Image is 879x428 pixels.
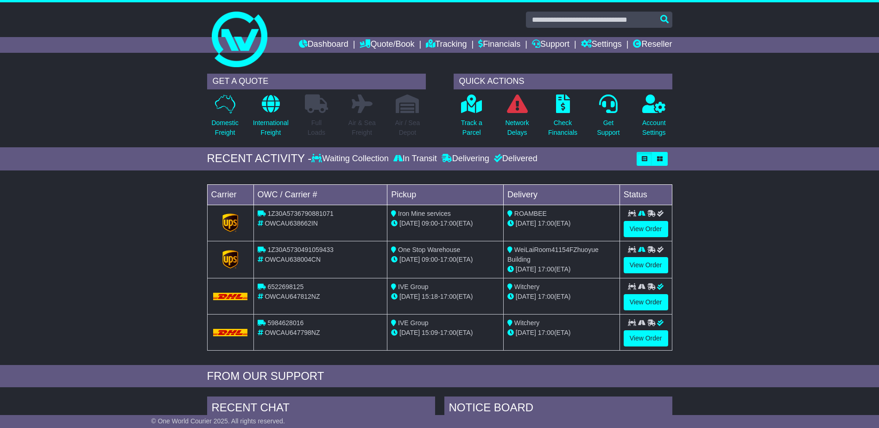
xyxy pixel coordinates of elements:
span: 17:00 [440,329,456,336]
img: DHL.png [213,293,248,300]
span: 17:00 [440,220,456,227]
span: 1Z30A5736790881071 [267,210,333,217]
div: Delivered [492,154,538,164]
a: DomesticFreight [211,94,239,143]
img: GetCarrierServiceLogo [222,214,238,232]
p: Network Delays [505,118,529,138]
p: Account Settings [642,118,666,138]
div: GET A QUOTE [207,74,426,89]
div: Waiting Collection [311,154,391,164]
span: One Stop Warehouse [398,246,460,253]
span: 17:00 [440,256,456,263]
p: Air & Sea Freight [348,118,376,138]
div: FROM OUR SUPPORT [207,370,672,383]
div: (ETA) [507,328,616,338]
div: RECENT CHAT [207,397,435,422]
a: Financials [478,37,520,53]
span: 09:00 [422,220,438,227]
span: 17:00 [538,329,554,336]
span: 15:18 [422,293,438,300]
span: 17:00 [440,293,456,300]
td: Delivery [503,184,620,205]
a: Dashboard [299,37,348,53]
td: Carrier [207,184,253,205]
span: OWCAU638662IN [265,220,317,227]
a: InternationalFreight [253,94,289,143]
div: (ETA) [507,219,616,228]
a: View Order [624,221,668,237]
a: Settings [581,37,622,53]
span: 17:00 [538,220,554,227]
a: View Order [624,257,668,273]
span: [DATE] [516,293,536,300]
td: Pickup [387,184,504,205]
span: 15:09 [422,329,438,336]
a: NetworkDelays [505,94,529,143]
span: © One World Courier 2025. All rights reserved. [151,417,285,425]
span: 6522698125 [267,283,304,290]
a: Track aParcel [461,94,483,143]
p: Get Support [597,118,620,138]
span: [DATE] [399,293,420,300]
p: Track a Parcel [461,118,482,138]
span: WeiLaiRoom41154FZhuoyue Building [507,246,599,263]
span: 5984628016 [267,319,304,327]
p: Check Financials [548,118,577,138]
span: 1Z30A5730491059433 [267,246,333,253]
span: ROAMBEE [514,210,547,217]
a: View Order [624,330,668,346]
span: OWCAU647812NZ [265,293,320,300]
img: GetCarrierServiceLogo [222,250,238,269]
a: Quote/Book [360,37,414,53]
td: OWC / Carrier # [253,184,387,205]
span: OWCAU638004CN [265,256,321,263]
div: (ETA) [507,292,616,302]
p: International Freight [253,118,289,138]
p: Full Loads [305,118,328,138]
a: Tracking [426,37,467,53]
div: QUICK ACTIONS [454,74,672,89]
div: - (ETA) [391,328,500,338]
span: 17:00 [538,293,554,300]
div: (ETA) [507,264,616,274]
span: [DATE] [399,329,420,336]
div: In Transit [391,154,439,164]
div: RECENT ACTIVITY - [207,152,312,165]
span: [DATE] [516,265,536,273]
span: IVE Group [398,319,428,327]
td: Status [620,184,672,205]
span: IVE Group [398,283,428,290]
div: - (ETA) [391,292,500,302]
div: - (ETA) [391,219,500,228]
span: [DATE] [516,220,536,227]
a: CheckFinancials [548,94,578,143]
span: Witchery [514,319,539,327]
span: OWCAU647798NZ [265,329,320,336]
span: Witchery [514,283,539,290]
a: GetSupport [596,94,620,143]
span: 09:00 [422,256,438,263]
a: View Order [624,294,668,310]
span: [DATE] [399,220,420,227]
img: DHL.png [213,329,248,336]
span: [DATE] [516,329,536,336]
a: Reseller [633,37,672,53]
a: Support [532,37,569,53]
span: [DATE] [399,256,420,263]
span: Iron Mine services [398,210,451,217]
span: 17:00 [538,265,554,273]
p: Air / Sea Depot [395,118,420,138]
div: Delivering [439,154,492,164]
p: Domestic Freight [211,118,238,138]
a: AccountSettings [642,94,666,143]
div: NOTICE BOARD [444,397,672,422]
div: - (ETA) [391,255,500,264]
